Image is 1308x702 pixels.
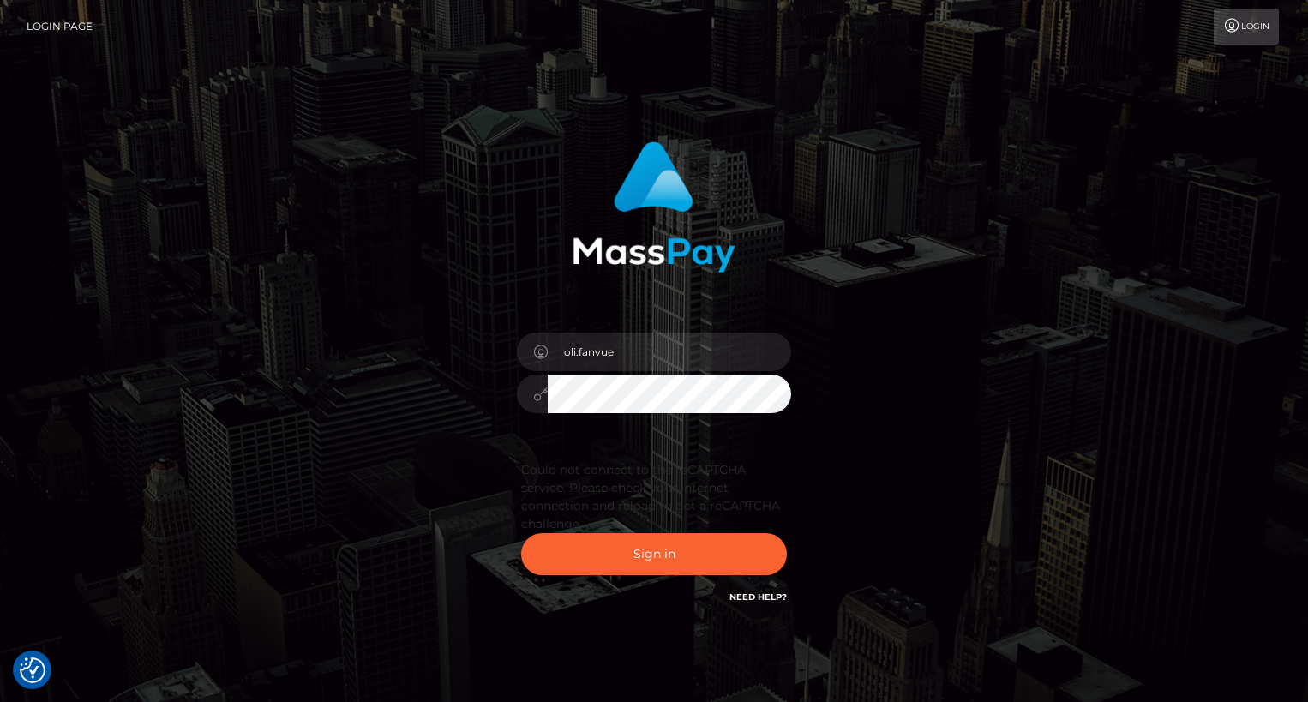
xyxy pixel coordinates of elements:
[729,591,787,603] a: Need Help?
[20,657,45,683] img: Revisit consent button
[573,141,735,273] img: MassPay Login
[27,9,93,45] a: Login Page
[1214,9,1279,45] a: Login
[521,533,787,575] button: Sign in
[548,333,791,371] input: Username...
[20,657,45,683] button: Consent Preferences
[521,461,787,533] div: Could not connect to the reCAPTCHA service. Please check your internet connection and reload to g...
